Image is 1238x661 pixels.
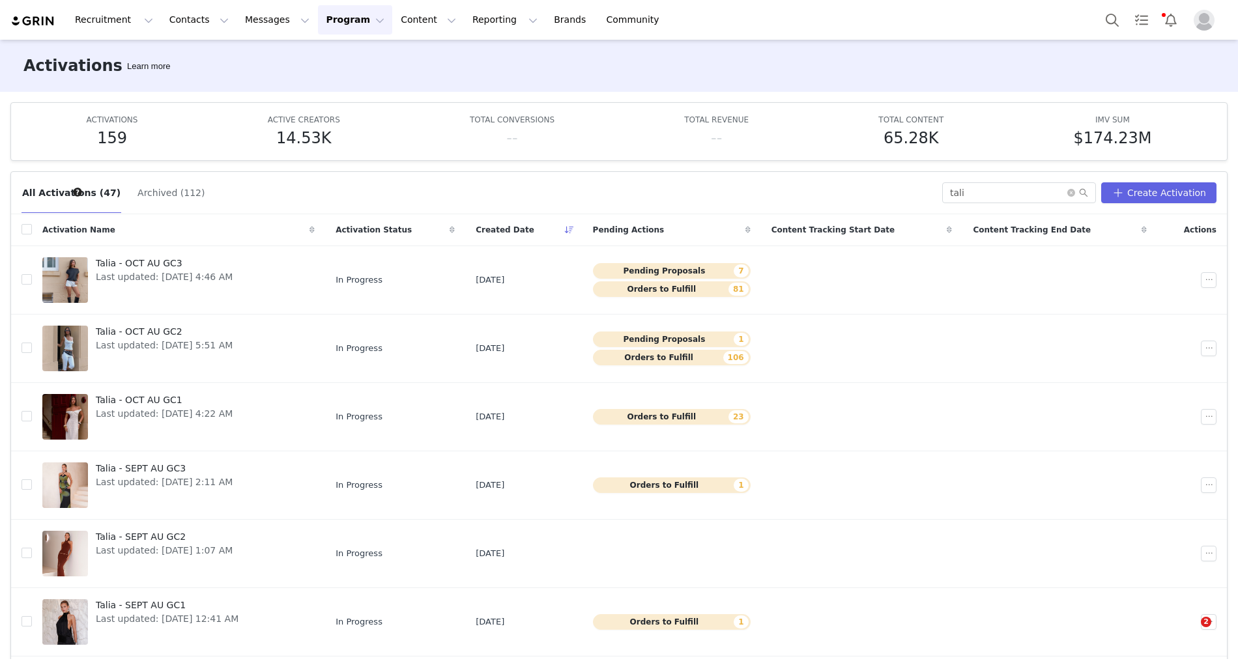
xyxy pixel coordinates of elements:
i: icon: close-circle [1067,189,1075,197]
a: Talia - SEPT AU GC2Last updated: [DATE] 1:07 AM [42,527,315,580]
span: Content Tracking Start Date [771,224,895,236]
iframe: Intercom live chat [1174,617,1205,648]
span: Talia - SEPT AU GC1 [96,598,238,612]
button: Contacts [162,5,237,35]
span: In Progress [336,479,382,492]
span: TOTAL REVENUE [684,115,749,124]
img: grin logo [10,15,56,27]
span: Talia - SEPT AU GC3 [96,462,233,475]
span: 2 [1201,617,1211,627]
h3: Activations [23,54,122,77]
h5: 65.28K [884,126,938,150]
span: Talia - OCT AU GC3 [96,257,233,270]
span: [DATE] [476,547,504,560]
div: Tooltip anchor [124,60,173,73]
button: Content [393,5,464,35]
a: Talia - OCT AU GC2Last updated: [DATE] 5:51 AM [42,322,315,374]
span: TOTAL CONTENT [878,115,943,124]
button: Orders to Fulfill1 [593,614,751,630]
span: Content Tracking End Date [973,224,1091,236]
span: [DATE] [476,410,504,423]
span: In Progress [336,547,382,560]
i: icon: search [1079,188,1088,197]
a: Tasks [1127,5,1156,35]
button: Orders to Fulfill81 [593,281,751,297]
span: Talia - OCT AU GC1 [96,393,233,407]
span: [DATE] [476,342,504,355]
div: Tooltip anchor [72,186,83,198]
span: In Progress [336,615,382,628]
div: Actions [1157,216,1227,244]
a: Talia - OCT AU GC3Last updated: [DATE] 4:46 AM [42,254,315,306]
span: Last updated: [DATE] 1:07 AM [96,544,233,557]
button: All Activations (47) [22,182,121,203]
button: Notifications [1157,5,1185,35]
span: IMV SUM [1095,115,1130,124]
h5: 14.53K [276,126,331,150]
span: Activation Status [336,224,412,236]
button: Archived (112) [137,182,205,203]
button: Reporting [465,5,545,35]
a: Talia - SEPT AU GC1Last updated: [DATE] 12:41 AM [42,596,315,648]
h5: -- [711,126,722,150]
span: ACTIVE CREATORS [268,115,340,124]
button: Orders to Fulfill23 [593,409,751,425]
a: Community [599,5,673,35]
span: [DATE] [476,274,504,287]
span: Last updated: [DATE] 5:51 AM [96,339,233,352]
button: Orders to Fulfill106 [593,350,751,365]
span: [DATE] [476,615,504,628]
button: Pending Proposals7 [593,263,751,279]
span: Last updated: [DATE] 4:46 AM [96,270,233,284]
span: Last updated: [DATE] 2:11 AM [96,475,233,489]
img: placeholder-profile.jpg [1194,10,1215,31]
h5: $174.23M [1073,126,1151,150]
a: Talia - SEPT AU GC3Last updated: [DATE] 2:11 AM [42,459,315,511]
input: Search... [942,182,1096,203]
span: In Progress [336,410,382,423]
button: Orders to Fulfill1 [593,477,751,493]
span: In Progress [336,274,382,287]
span: In Progress [336,342,382,355]
span: TOTAL CONVERSIONS [470,115,554,124]
span: Created Date [476,224,534,236]
a: Talia - OCT AU GC1Last updated: [DATE] 4:22 AM [42,391,315,443]
button: Create Activation [1101,182,1216,203]
button: Profile [1186,10,1228,31]
button: Recruitment [67,5,161,35]
span: Talia - SEPT AU GC2 [96,530,233,544]
h5: -- [506,126,517,150]
a: Brands [546,5,597,35]
span: ACTIVATIONS [87,115,138,124]
span: [DATE] [476,479,504,492]
h5: 159 [97,126,127,150]
span: Last updated: [DATE] 12:41 AM [96,612,238,626]
button: Program [318,5,392,35]
button: Search [1098,5,1127,35]
span: Talia - OCT AU GC2 [96,325,233,339]
span: Last updated: [DATE] 4:22 AM [96,407,233,421]
button: Pending Proposals1 [593,331,751,347]
span: Activation Name [42,224,115,236]
span: Pending Actions [593,224,665,236]
button: Messages [237,5,317,35]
